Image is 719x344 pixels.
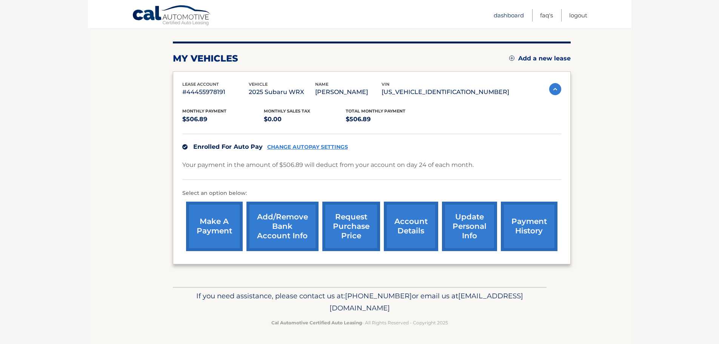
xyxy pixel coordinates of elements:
[442,202,497,251] a: update personal info
[382,87,509,97] p: [US_VEHICLE_IDENTIFICATION_NUMBER]
[569,9,587,22] a: Logout
[182,87,249,97] p: #44455978191
[182,108,226,114] span: Monthly Payment
[249,82,268,87] span: vehicle
[540,9,553,22] a: FAQ's
[178,319,542,327] p: - All Rights Reserved - Copyright 2025
[345,292,412,300] span: [PHONE_NUMBER]
[193,143,263,150] span: Enrolled For Auto Pay
[315,87,382,97] p: [PERSON_NAME]
[346,108,405,114] span: Total Monthly Payment
[346,114,428,125] p: $506.89
[182,82,219,87] span: lease account
[182,144,188,150] img: check.svg
[264,108,310,114] span: Monthly sales Tax
[382,82,390,87] span: vin
[132,5,211,27] a: Cal Automotive
[271,320,362,325] strong: Cal Automotive Certified Auto Leasing
[509,55,571,62] a: Add a new lease
[315,82,328,87] span: name
[384,202,438,251] a: account details
[264,114,346,125] p: $0.00
[249,87,315,97] p: 2025 Subaru WRX
[182,160,474,170] p: Your payment in the amount of $506.89 will deduct from your account on day 24 of each month.
[182,114,264,125] p: $506.89
[186,202,243,251] a: make a payment
[178,290,542,314] p: If you need assistance, please contact us at: or email us at
[182,189,561,198] p: Select an option below:
[246,202,319,251] a: Add/Remove bank account info
[322,202,380,251] a: request purchase price
[173,53,238,64] h2: my vehicles
[494,9,524,22] a: Dashboard
[549,83,561,95] img: accordion-active.svg
[267,144,348,150] a: CHANGE AUTOPAY SETTINGS
[501,202,557,251] a: payment history
[509,56,514,61] img: add.svg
